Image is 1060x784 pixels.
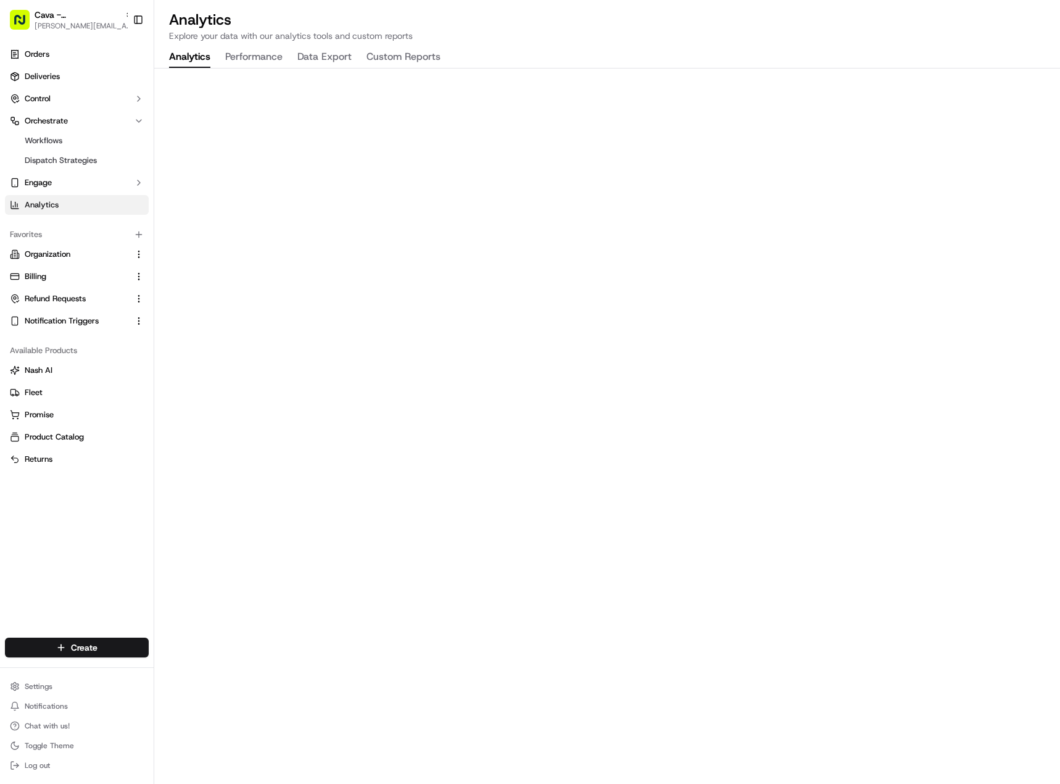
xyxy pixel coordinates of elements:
a: Fleet [10,387,144,398]
img: Dipesh Patel [12,180,32,199]
button: Toggle Theme [5,737,149,754]
span: Returns [25,454,52,465]
button: Notification Triggers [5,311,149,331]
button: [PERSON_NAME][EMAIL_ADDRESS][PERSON_NAME][DOMAIN_NAME] [35,21,133,31]
a: Product Catalog [10,432,144,443]
button: Cava - [GEOGRAPHIC_DATA] [35,9,120,21]
a: Returns [10,454,144,465]
button: Analytics [169,47,210,68]
p: Explore your data with our analytics tools and custom reports [169,30,1045,42]
span: [DATE] [111,225,136,235]
a: Promise [10,409,144,420]
button: Engage [5,173,149,193]
a: Organization [10,249,129,260]
button: Refund Requests [5,289,149,309]
a: Orders [5,44,149,64]
a: Deliveries [5,67,149,86]
button: Cava - [GEOGRAPHIC_DATA][PERSON_NAME][EMAIL_ADDRESS][PERSON_NAME][DOMAIN_NAME] [5,5,128,35]
a: 💻API Documentation [99,271,203,293]
div: Favorites [5,225,149,244]
a: Workflows [20,132,134,149]
span: Knowledge Base [25,276,94,288]
span: Toggle Theme [25,741,74,751]
span: Product Catalog [25,432,84,443]
button: Chat with us! [5,717,149,735]
span: Analytics [25,199,59,211]
button: Performance [225,47,283,68]
span: Chat with us! [25,721,70,731]
a: Powered byPylon [87,306,149,315]
span: Log out [25,761,50,770]
button: Data Export [297,47,352,68]
span: Billing [25,271,46,282]
span: Control [25,93,51,104]
div: Past conversations [12,161,83,170]
img: 1736555255976-a54dd68f-1ca7-489b-9aae-adbdc363a1c4 [25,225,35,235]
button: Custom Reports [366,47,441,68]
button: See all [191,158,225,173]
button: Promise [5,405,149,425]
button: Organization [5,244,149,264]
span: Settings [25,682,52,691]
h2: Analytics [169,10,1045,30]
a: 📗Knowledge Base [7,271,99,293]
button: Control [5,89,149,109]
span: [PERSON_NAME] [38,191,100,201]
span: Fleet [25,387,43,398]
button: Settings [5,678,149,695]
span: • [104,225,109,235]
span: • [102,191,107,201]
div: 📗 [12,277,22,287]
span: Refund Requests [25,293,86,304]
span: Workflows [25,135,62,146]
img: Klarizel Pensader [12,213,32,233]
button: Create [5,638,149,657]
button: Product Catalog [5,427,149,447]
a: Analytics [5,195,149,215]
span: Notifications [25,701,68,711]
button: Log out [5,757,149,774]
span: Klarizel Pensader [38,225,102,235]
button: Fleet [5,383,149,402]
span: Notification Triggers [25,315,99,327]
span: Create [71,641,97,654]
span: API Documentation [117,276,198,288]
button: Start new chat [210,122,225,136]
a: Dispatch Strategies [20,152,134,169]
span: Engage [25,177,52,188]
button: Orchestrate [5,111,149,131]
span: Pylon [123,306,149,315]
button: Notifications [5,698,149,715]
div: 💻 [104,277,114,287]
a: Refund Requests [10,293,129,304]
span: [DATE] [109,191,135,201]
a: Notification Triggers [10,315,129,327]
div: Available Products [5,341,149,361]
a: Nash AI [10,365,144,376]
span: Organization [25,249,70,260]
button: Returns [5,449,149,469]
button: Nash AI [5,361,149,380]
a: Billing [10,271,129,282]
span: Nash AI [25,365,52,376]
span: Dispatch Strategies [25,155,97,166]
span: Orchestrate [25,115,68,127]
span: Promise [25,409,54,420]
span: Orders [25,49,49,60]
button: Billing [5,267,149,286]
span: Deliveries [25,71,60,82]
iframe: Analytics [154,69,1060,784]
